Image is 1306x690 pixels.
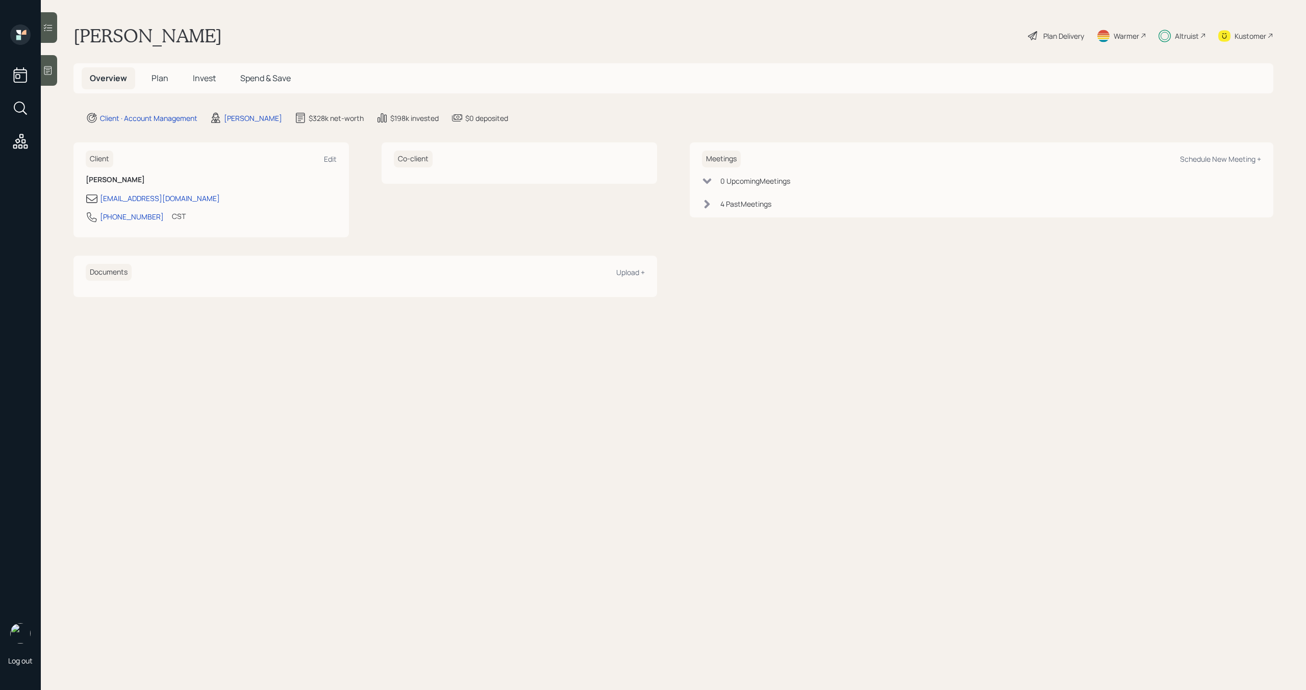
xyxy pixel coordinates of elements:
span: Spend & Save [240,72,291,84]
div: 4 Past Meeting s [720,199,771,209]
div: [PHONE_NUMBER] [100,211,164,222]
div: Client · Account Management [100,113,197,124]
div: Log out [8,656,33,666]
div: Upload + [616,267,645,277]
div: Kustomer [1235,31,1266,41]
div: $198k invested [390,113,439,124]
img: michael-russo-headshot.png [10,623,31,644]
div: [PERSON_NAME] [224,113,282,124]
h1: [PERSON_NAME] [73,24,222,47]
div: CST [172,211,186,221]
span: Plan [152,72,168,84]
h6: Co-client [394,151,433,167]
div: Warmer [1114,31,1139,41]
h6: [PERSON_NAME] [86,176,337,184]
div: Plan Delivery [1043,31,1084,41]
div: Edit [324,154,337,164]
div: [EMAIL_ADDRESS][DOMAIN_NAME] [100,193,220,204]
div: Schedule New Meeting + [1180,154,1261,164]
div: Altruist [1175,31,1199,41]
h6: Meetings [702,151,741,167]
div: $328k net-worth [309,113,364,124]
div: 0 Upcoming Meeting s [720,176,790,186]
h6: Documents [86,264,132,281]
div: $0 deposited [465,113,508,124]
span: Invest [193,72,216,84]
h6: Client [86,151,113,167]
span: Overview [90,72,127,84]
